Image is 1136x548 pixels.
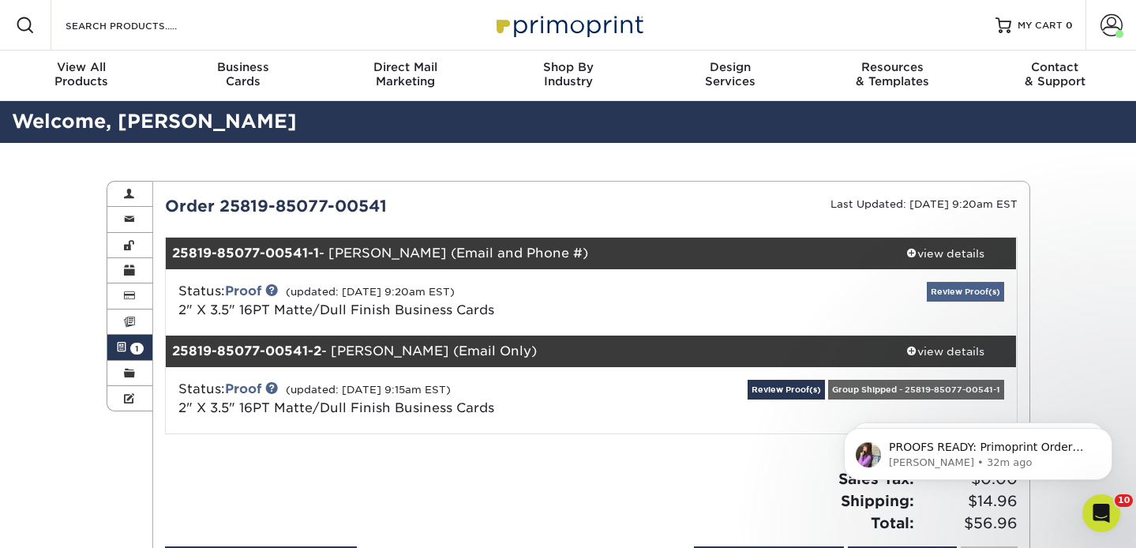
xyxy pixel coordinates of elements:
a: Review Proof(s) [927,282,1004,302]
div: Industry [487,60,650,88]
img: Primoprint [489,8,647,42]
span: 1 [130,343,144,355]
div: Order 25819-85077-00541 [153,194,591,218]
div: - [PERSON_NAME] (Email and Phone #) [166,238,875,269]
span: $56.96 [919,512,1018,535]
span: Shop By [487,60,650,74]
div: view details [875,246,1017,261]
a: BusinessCards [163,51,325,101]
iframe: Intercom notifications message [820,395,1136,505]
span: 0 [1066,20,1073,31]
a: view details [875,238,1017,269]
a: Proof [225,381,261,396]
a: view details [875,336,1017,367]
span: Direct Mail [324,60,487,74]
small: (updated: [DATE] 9:15am EST) [286,384,451,396]
span: Design [649,60,812,74]
span: 10 [1115,494,1133,507]
div: Cards [163,60,325,88]
span: Business [163,60,325,74]
a: Contact& Support [973,51,1136,101]
strong: Total: [871,514,914,531]
span: Contact [973,60,1136,74]
div: Marketing [324,60,487,88]
div: & Support [973,60,1136,88]
a: Direct MailMarketing [324,51,487,101]
a: 1 [107,335,153,360]
div: view details [875,343,1017,359]
div: & Templates [812,60,974,88]
div: Group Shipped - 25819-85077-00541-1 [828,380,1004,400]
div: Status: [167,380,733,418]
small: (updated: [DATE] 9:20am EST) [286,286,455,298]
a: 2" X 3.5" 16PT Matte/Dull Finish Business Cards [178,302,494,317]
a: 2" X 3.5" 16PT Matte/Dull Finish Business Cards [178,400,494,415]
small: Last Updated: [DATE] 9:20am EST [830,198,1018,210]
a: Proof [225,283,261,298]
strong: 25819-85077-00541-2 [172,343,321,358]
span: MY CART [1018,19,1063,32]
input: SEARCH PRODUCTS..... [64,16,218,35]
div: Services [649,60,812,88]
span: Resources [812,60,974,74]
a: Shop ByIndustry [487,51,650,101]
div: Status: [167,282,733,320]
a: Resources& Templates [812,51,974,101]
a: Review Proof(s) [748,380,825,400]
div: - [PERSON_NAME] (Email Only) [166,336,875,367]
a: DesignServices [649,51,812,101]
iframe: Google Customer Reviews [4,500,134,542]
iframe: Intercom live chat [1082,494,1120,532]
strong: 25819-85077-00541-1 [172,246,319,261]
